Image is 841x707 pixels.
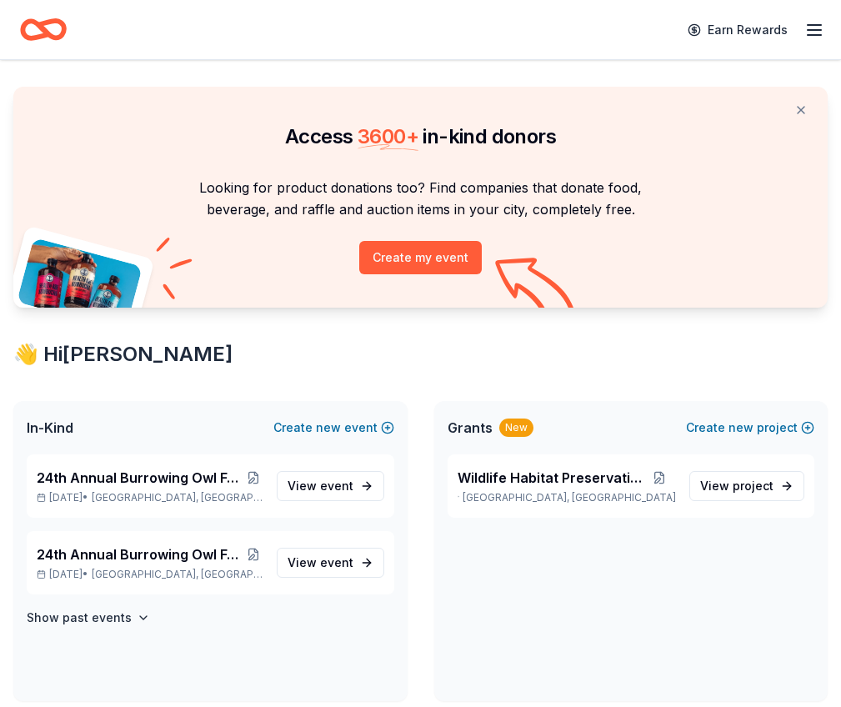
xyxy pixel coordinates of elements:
[358,124,418,148] span: 3600 +
[678,15,798,45] a: Earn Rewards
[316,418,341,438] span: new
[733,479,773,493] span: project
[37,491,263,504] p: [DATE] •
[495,258,578,320] img: Curvy arrow
[686,418,814,438] button: Createnewproject
[458,491,677,504] p: [GEOGRAPHIC_DATA], [GEOGRAPHIC_DATA]
[359,241,482,274] button: Create my event
[37,568,263,581] p: [DATE] •
[273,418,394,438] button: Createnewevent
[27,608,150,628] button: Show past events
[689,471,804,501] a: View project
[33,177,808,221] p: Looking for product donations too? Find companies that donate food, beverage, and raffle and auct...
[277,548,384,578] a: View event
[277,471,384,501] a: View event
[320,555,353,569] span: event
[458,468,643,488] span: Wildlife Habitat Preservation
[448,418,493,438] span: Grants
[320,479,353,493] span: event
[27,608,132,628] h4: Show past events
[92,491,263,504] span: [GEOGRAPHIC_DATA], [GEOGRAPHIC_DATA]
[288,553,353,573] span: View
[27,418,73,438] span: In-Kind
[13,341,828,368] div: 👋 Hi [PERSON_NAME]
[37,468,244,488] span: 24th Annual Burrowing Owl Festival and on-line auction
[288,476,353,496] span: View
[499,419,533,437] div: New
[92,568,263,581] span: [GEOGRAPHIC_DATA], [GEOGRAPHIC_DATA]
[37,544,244,564] span: 24th Annual Burrowing Owl Festival and on-line auction
[700,476,773,496] span: View
[285,124,556,148] span: Access in-kind donors
[20,10,67,49] a: Home
[728,418,753,438] span: new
